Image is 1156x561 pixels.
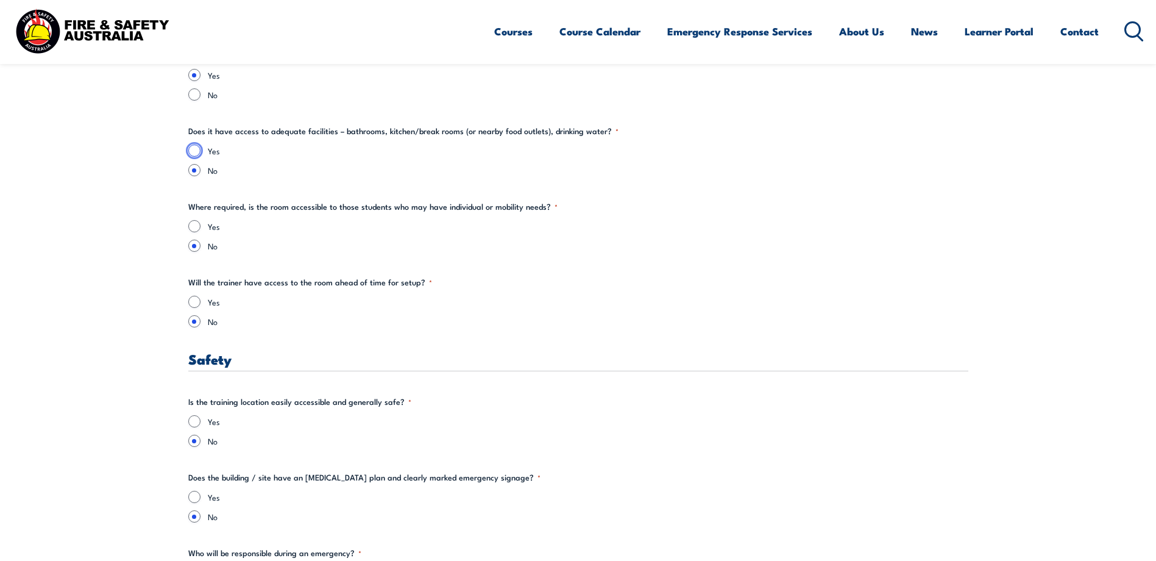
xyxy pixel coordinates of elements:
legend: Does it have access to adequate facilities – bathrooms, kitchen/break rooms (or nearby food outle... [188,125,619,137]
label: Yes [208,220,968,232]
label: No [208,88,968,101]
label: No [208,435,968,447]
a: News [911,15,938,48]
legend: Is the training location easily accessible and generally safe? [188,396,411,408]
label: No [208,315,968,327]
a: Course Calendar [559,15,640,48]
a: Learner Portal [965,15,1034,48]
a: About Us [839,15,884,48]
label: Yes [208,69,968,81]
label: Yes [208,491,968,503]
h3: Safety [188,352,968,366]
a: Emergency Response Services [667,15,812,48]
legend: Will the trainer have access to the room ahead of time for setup? [188,276,432,288]
label: Yes [208,296,968,308]
a: Contact [1060,15,1099,48]
label: Yes [208,145,968,157]
label: No [208,164,968,176]
a: Courses [494,15,533,48]
legend: Where required, is the room accessible to those students who may have individual or mobility needs? [188,201,558,213]
label: No [208,510,968,523]
label: No [208,240,968,252]
label: Yes [208,415,968,427]
label: Who will be responsible during an emergency? [188,547,968,559]
legend: Does the building / site have an [MEDICAL_DATA] plan and clearly marked emergency signage? [188,471,541,484]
